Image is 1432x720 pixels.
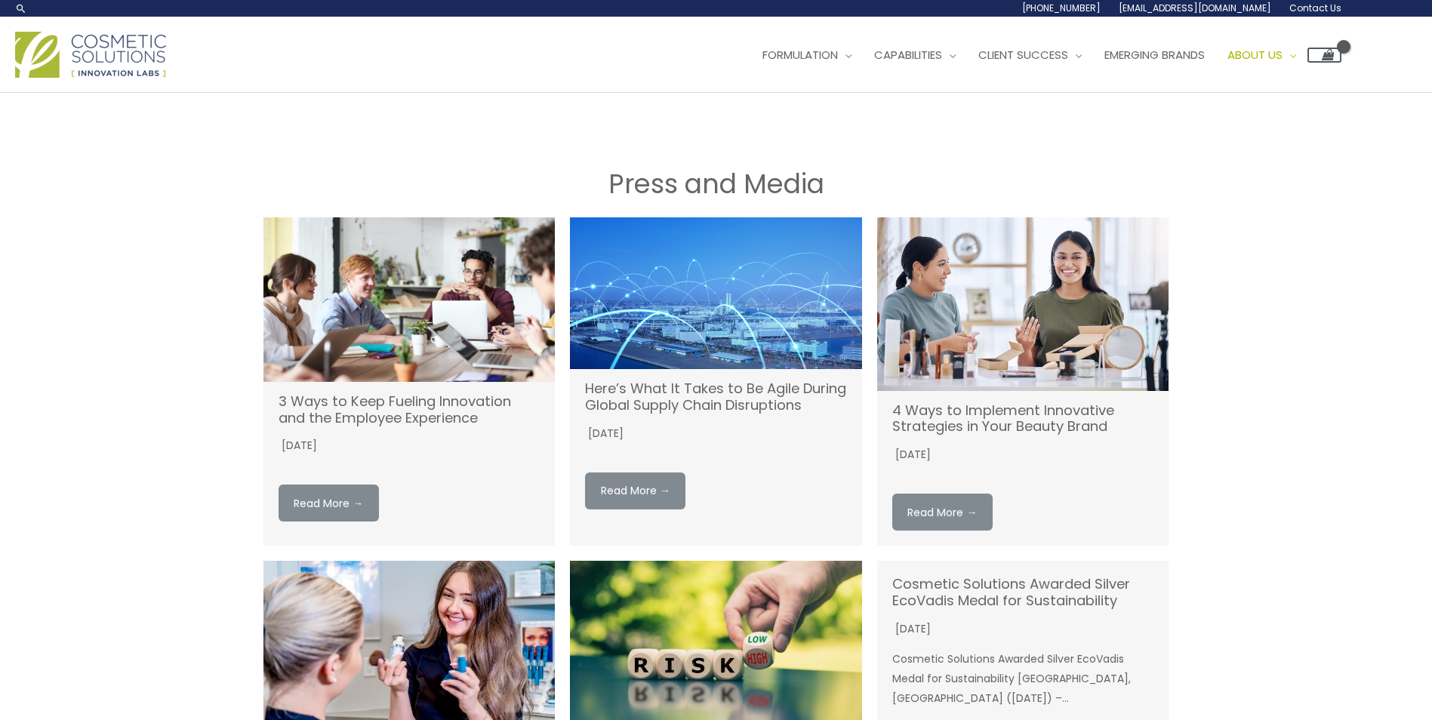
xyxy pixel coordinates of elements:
[892,446,931,463] time: [DATE]
[15,32,166,78] img: Cosmetic Solutions Logo
[1104,47,1205,63] span: Emerging Brands
[892,620,931,638] time: [DATE]
[892,401,1114,436] a: 4 Ways to Implement Innovative Strategies in Your Beauty Brand
[967,32,1093,78] a: Client Success
[585,472,685,509] a: Read More →
[1022,2,1101,14] span: [PHONE_NUMBER]
[279,485,379,522] a: Read More →
[1119,2,1271,14] span: [EMAIL_ADDRESS][DOMAIN_NAME]
[279,392,511,427] a: 3 Ways to Keep Fueling Innovation and the Employee Experience
[740,32,1341,78] nav: Site Navigation
[863,32,967,78] a: Capabilities
[762,47,838,63] span: Formulation
[751,32,863,78] a: Formulation
[1093,32,1216,78] a: Emerging Brands
[1289,2,1341,14] span: Contact Us
[1216,32,1307,78] a: About Us
[892,574,1130,610] a: Cosmetic Solutions Awarded Silver EcoVadis Medal for Sustainability
[1227,47,1283,63] span: About Us
[279,437,317,454] time: [DATE]
[15,2,27,14] a: Search icon link
[585,425,624,442] time: [DATE]
[978,47,1068,63] span: Client Success
[263,165,1169,202] h1: Press and Media
[585,379,846,414] a: Here’s What It Takes to Be Agile During Global Supply Chain Disruptions
[892,649,1154,708] p: Cosmetic Solutions Awarded Silver EcoVadis Medal for Sustainability [GEOGRAPHIC_DATA], [GEOGRAPHI...
[892,494,993,531] a: Read More →
[874,47,942,63] span: Capabilities
[263,217,556,381] img: 3 Ways to Keep Fueling Innovation and the Employee Experience
[1307,48,1341,63] a: View Shopping Cart, empty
